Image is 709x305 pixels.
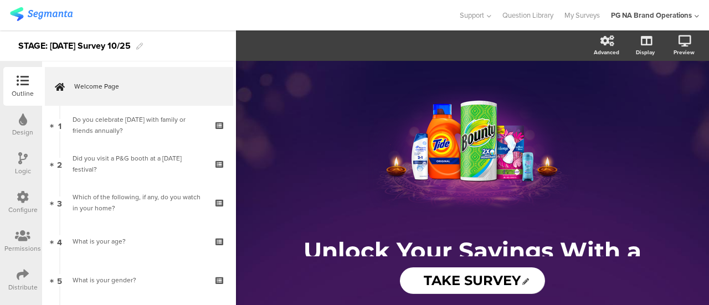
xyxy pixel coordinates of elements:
[45,144,233,183] a: 2 Did you visit a P&G booth at a [DATE] festival?
[45,222,233,261] a: 4 What is your age?
[268,236,677,294] p: Unlock Your Savings With a Quick Survey
[594,48,619,56] div: Advanced
[57,274,62,286] span: 5
[45,67,233,106] a: Welcome Page
[57,235,62,247] span: 4
[674,48,695,56] div: Preview
[18,37,131,55] div: STAGE: [DATE] Survey 10/25
[15,166,31,176] div: Logic
[12,127,33,137] div: Design
[57,197,62,209] span: 3
[8,205,38,215] div: Configure
[73,153,205,175] div: Did you visit a P&G booth at a Diwali festival?
[73,236,205,247] div: What is your age?
[400,267,545,294] input: Start
[12,89,34,99] div: Outline
[57,158,62,170] span: 2
[4,244,41,254] div: Permissions
[636,48,655,56] div: Display
[73,114,205,136] div: Do you celebrate Diwali with family or friends annually?
[8,282,38,292] div: Distribute
[611,10,692,20] div: PG NA Brand Operations
[73,192,205,214] div: Which of the following, if any, do you watch in your home?
[45,183,233,222] a: 3 Which of the following, if any, do you watch in your home?
[58,119,61,131] span: 1
[45,106,233,144] a: 1 Do you celebrate [DATE] with family or friends annually?
[460,10,484,20] span: Support
[73,275,205,286] div: What is your gender?
[10,7,73,21] img: segmanta logo
[74,81,216,92] span: Welcome Page
[45,261,233,299] a: 5 What is your gender?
